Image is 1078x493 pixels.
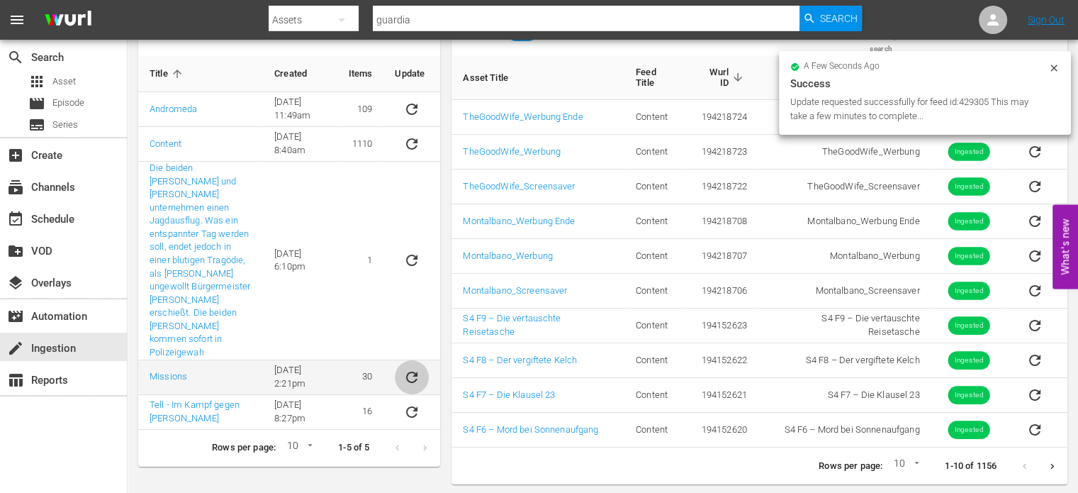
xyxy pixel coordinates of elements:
[948,355,989,366] span: Ingested
[212,441,276,455] p: Rows per page:
[337,360,384,395] td: 30
[758,135,931,170] td: TheGoodWife_Werbung
[52,96,84,110] span: Episode
[7,372,24,389] span: Reports
[463,355,577,365] a: S4 F8 – Der vergiftete Kelch
[150,104,197,114] a: Andromeda
[948,286,989,297] span: Ingested
[9,11,26,28] span: menu
[624,274,687,309] td: Content
[7,211,24,228] span: Schedule
[1038,453,1066,480] button: Next page
[7,243,24,260] span: VOD
[624,204,687,239] td: Content
[870,31,1067,55] p: Please provide at least three characters and hit Enter to search
[463,424,598,435] a: S4 F6 – Mord bei Sonnenaufgang
[624,413,687,448] td: Content
[463,250,553,261] a: Montalbano_Werbung
[138,56,440,430] table: sticky table
[699,67,747,88] span: Wurl ID
[263,162,337,360] td: [DATE] 6:10pm
[28,95,45,112] span: Episode
[337,127,384,162] td: 1110
[463,71,527,84] span: Asset Title
[337,56,384,92] th: Items
[263,395,337,430] td: [DATE] 8:27pm
[948,147,989,157] span: Ingested
[463,146,561,157] a: TheGoodWife_Werbung
[758,55,931,100] th: External ID
[337,92,384,127] td: 109
[758,204,931,239] td: Montalbano_Werbung Ende
[888,455,922,477] div: 10
[463,111,583,122] a: TheGoodWife_Werbung Ende
[52,74,76,89] span: Asset
[263,360,337,395] td: [DATE] 2:21pm
[687,378,758,413] td: 194152621
[758,100,931,135] td: TheGoodWife_Werbung Ende
[687,413,758,448] td: 194152620
[687,135,758,170] td: 194218723
[7,340,24,357] span: Ingestion
[463,313,561,337] a: S4 F9 – Die vertauschte Reisetasche
[7,147,24,164] span: Create
[383,56,440,92] th: Update
[463,216,575,226] a: Montalbano_Werbung Ende
[28,73,45,90] span: Asset
[274,67,325,80] span: Created
[758,274,931,309] td: Montalbano_Screensaver
[799,6,862,31] button: Search
[758,378,931,413] td: S4 F7 – Die Klausel 23
[948,182,989,192] span: Ingested
[758,309,931,343] td: S4 F9 – Die vertauschte Reisetasche
[624,309,687,343] td: Content
[687,309,758,343] td: 194152623
[758,170,931,204] td: TheGoodWife_Screensaver
[758,413,931,448] td: S4 F6 – Mord bei Sonnenaufgang
[337,395,384,430] td: 16
[281,438,315,459] div: 10
[948,216,989,227] span: Ingested
[624,55,687,100] th: Feed Title
[463,181,575,192] a: TheGoodWife_Screensaver
[624,343,687,378] td: Content
[7,275,24,292] span: Overlays
[463,285,567,296] a: Montalbano_Screensaver
[948,390,989,401] span: Ingested
[337,162,384,360] td: 1
[7,49,24,66] span: Search
[624,170,687,204] td: Content
[687,100,758,135] td: 194218724
[758,343,931,378] td: S4 F8 – Der vergiftete Kelch
[150,162,250,358] a: Die beiden [PERSON_NAME] und [PERSON_NAME] unternehmen einen Jagdausflug. Was ein entspannter Tag...
[948,425,989,436] span: Ingested
[624,239,687,274] td: Content
[687,239,758,274] td: 194218707
[150,138,181,149] a: Content
[758,239,931,274] td: Montalbano_Werbung
[687,170,758,204] td: 194218722
[790,75,1060,92] div: Success
[790,95,1045,123] div: Update requested successfully for feed id:429305 This may take a few minutes to complete...
[624,100,687,135] td: Content
[52,118,78,132] span: Series
[451,55,1067,448] table: sticky table
[945,460,996,473] p: 1-10 of 1156
[687,343,758,378] td: 194152622
[7,179,24,196] span: Channels
[624,135,687,170] td: Content
[819,460,882,473] p: Rows per page:
[463,389,555,400] a: S4 F7 – Die Klausel 23
[34,4,102,37] img: ans4CAIJ8jUAAAAAAAAAAAAAAAAAAAAAAAAgQb4GAAAAAAAAAAAAAAAAAAAAAAAAJMjXAAAAAAAAAAAAAAAAAAAAAAAAgAT5G...
[28,116,45,133] span: Series
[948,321,989,331] span: Ingested
[820,6,858,31] span: Search
[687,274,758,309] td: 194218706
[948,251,989,262] span: Ingested
[150,67,186,80] span: Title
[687,204,758,239] td: 194218708
[1052,204,1078,289] button: Open Feedback Widget
[263,127,337,162] td: [DATE] 8:40am
[804,61,880,72] span: a few seconds ago
[7,308,24,325] span: Automation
